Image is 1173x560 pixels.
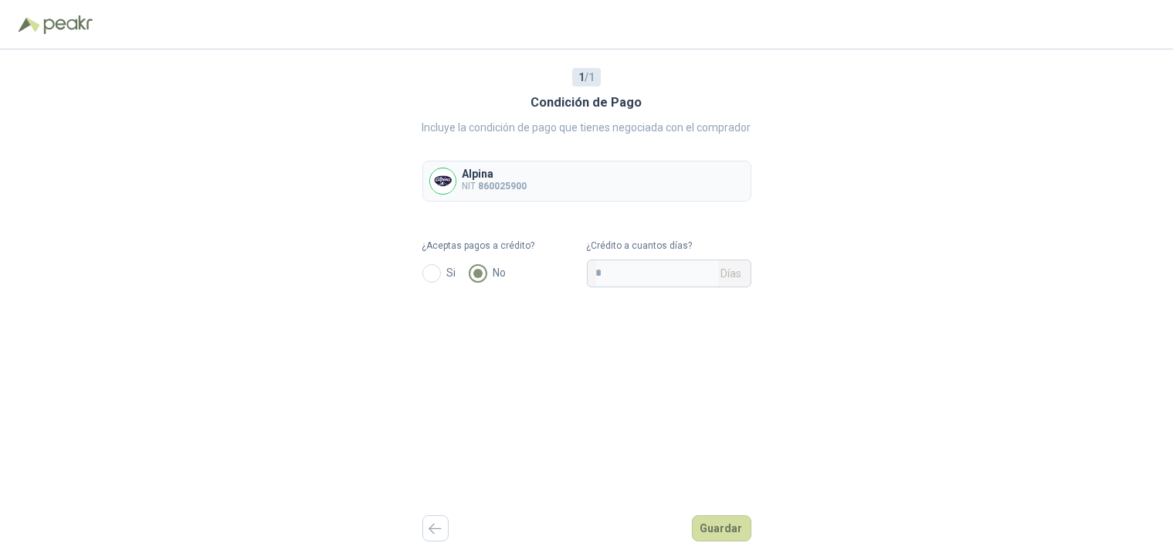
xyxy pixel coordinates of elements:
img: Company Logo [430,168,456,194]
img: Peakr [43,15,93,34]
label: ¿Crédito a cuantos días? [587,239,751,253]
label: ¿Aceptas pagos a crédito? [422,239,587,253]
img: Logo [19,17,40,32]
b: 1 [578,71,585,83]
span: Días [721,260,742,287]
span: No [487,264,513,281]
p: Incluye la condición de pago que tienes negociada con el comprador [422,119,751,136]
p: Alpina [463,168,527,179]
span: / 1 [578,69,595,86]
b: 860025900 [479,181,527,192]
span: Si [441,264,463,281]
button: Guardar [692,515,751,541]
h3: Condición de Pago [531,93,642,113]
p: NIT [463,179,527,194]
